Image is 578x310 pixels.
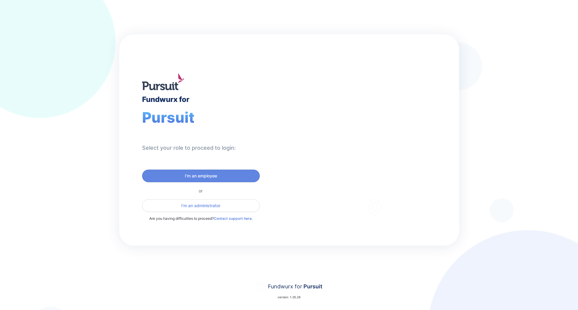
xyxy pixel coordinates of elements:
div: Fundwurx for [268,282,322,291]
div: Welcome to [323,114,371,120]
div: Thank you for choosing Fundwurx as your partner in driving positive social impact! [323,149,427,166]
div: Fundwurx [323,122,393,137]
span: I'm an administrator [181,203,220,209]
p: Are you having difficulties to proceed? [142,216,260,222]
a: Contact support here. [214,216,253,221]
img: logo.jpg [142,73,184,90]
button: I'm an administrator [142,199,260,212]
div: Select your role to proceed to login: [142,144,236,152]
p: version: 1.35.28 [278,295,300,299]
span: Pursuit [142,109,194,126]
div: or [142,188,260,193]
div: Fundwurx for [142,95,189,104]
span: I'm an employee [185,173,217,179]
button: I'm an employee [142,170,260,182]
span: Pursuit [302,283,322,290]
